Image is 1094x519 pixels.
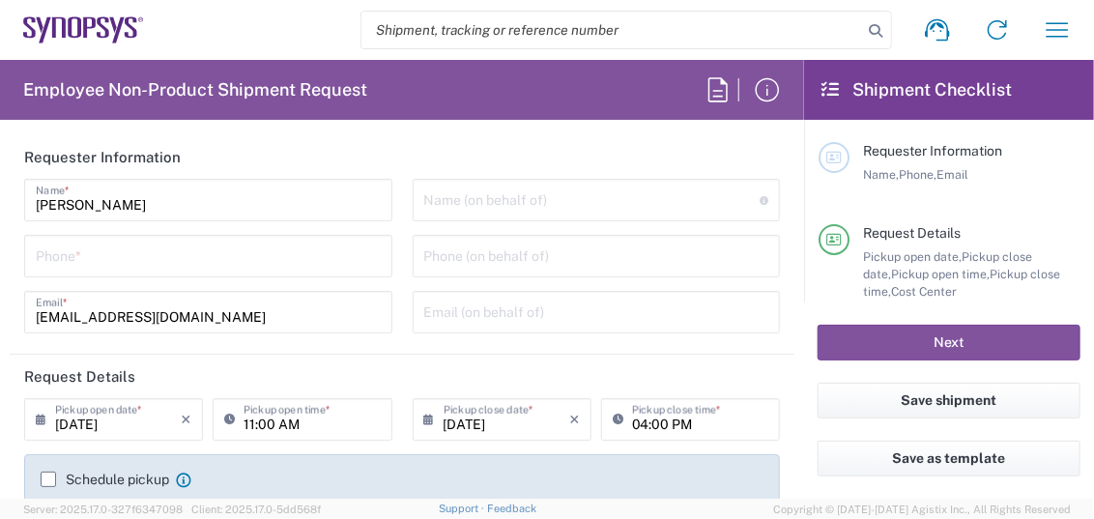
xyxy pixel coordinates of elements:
[361,12,862,48] input: Shipment, tracking or reference number
[863,225,961,241] span: Request Details
[23,504,183,515] span: Server: 2025.17.0-327f6347098
[863,167,899,182] span: Name,
[899,167,936,182] span: Phone,
[439,503,487,514] a: Support
[24,367,135,387] h2: Request Details
[818,441,1080,476] button: Save as template
[818,325,1080,360] button: Next
[181,404,191,435] i: ×
[569,404,580,435] i: ×
[863,143,1002,159] span: Requester Information
[863,249,962,264] span: Pickup open date,
[821,78,1012,101] h2: Shipment Checklist
[891,284,957,299] span: Cost Center
[24,148,181,167] h2: Requester Information
[891,267,990,281] span: Pickup open time,
[487,503,536,514] a: Feedback
[23,78,367,101] h2: Employee Non-Product Shipment Request
[818,383,1080,418] button: Save shipment
[936,167,968,182] span: Email
[191,504,321,515] span: Client: 2025.17.0-5dd568f
[773,501,1071,518] span: Copyright © [DATE]-[DATE] Agistix Inc., All Rights Reserved
[41,472,169,487] label: Schedule pickup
